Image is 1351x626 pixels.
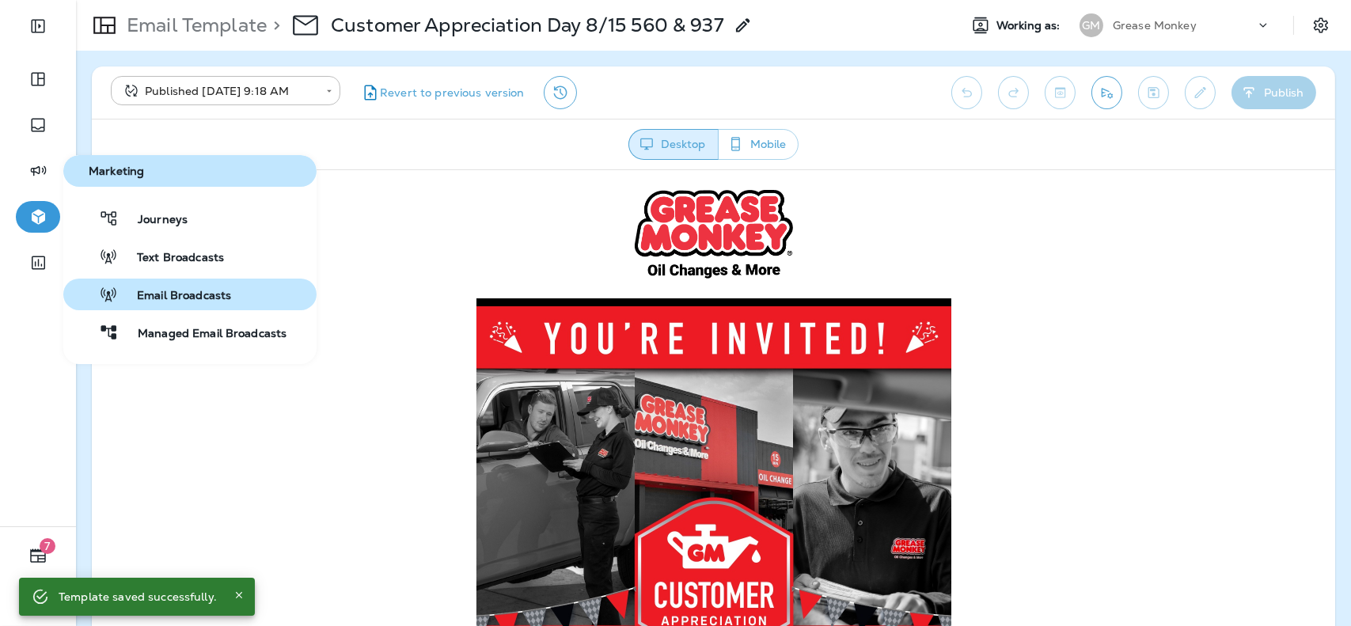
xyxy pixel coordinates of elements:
[118,289,231,304] span: Email Broadcasts
[1080,13,1103,37] div: GM
[331,13,724,37] p: Customer Appreciation Day 8/15 560 & 937
[63,241,317,272] button: Text Broadcasts
[1307,11,1335,40] button: Settings
[119,213,188,228] span: Journeys
[267,13,280,37] p: >
[120,13,267,37] p: Email Template
[122,83,315,99] div: Published [DATE] 9:18 AM
[385,136,860,506] img: CUSTOMER-APPRECIATION-DAY-EMAIL---CHOSEN_01.jpg
[70,165,310,178] span: Marketing
[1113,19,1197,32] p: Grease Monkey
[16,10,60,42] button: Expand Sidebar
[63,279,317,310] button: Email Broadcasts
[59,582,217,611] div: Template saved successfully.
[63,155,317,187] button: Marketing
[543,20,701,108] img: Grease Monkey Oil Changes & More
[63,203,317,234] button: Journeys
[40,538,55,554] span: 7
[718,129,799,160] button: Mobile
[380,85,525,101] span: Revert to previous version
[544,76,577,109] button: View Changelog
[1091,76,1122,109] button: Send test email
[63,317,317,348] button: Managed Email Broadcasts
[628,129,719,160] button: Desktop
[996,19,1064,32] span: Working as:
[119,327,287,342] span: Managed Email Broadcasts
[230,586,249,605] button: Close
[118,251,224,266] span: Text Broadcasts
